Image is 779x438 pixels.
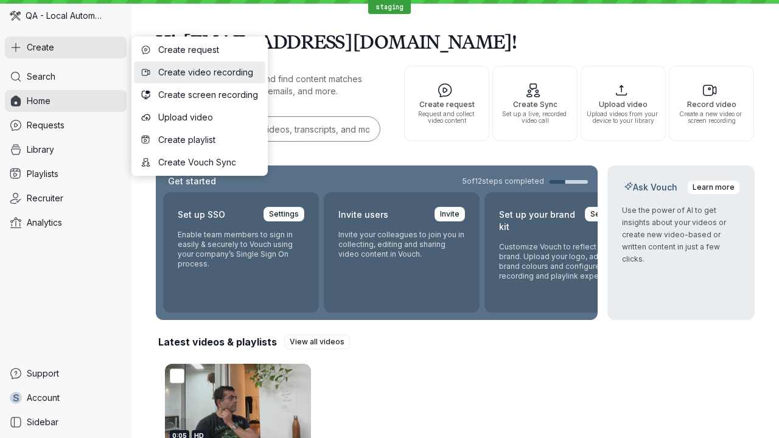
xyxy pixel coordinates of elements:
[440,208,459,220] span: Invite
[5,387,127,409] a: sAccount
[27,367,59,380] span: Support
[158,111,258,123] span: Upload video
[284,335,350,349] a: View all videos
[463,176,588,186] a: 5of12steps completed
[585,207,626,221] a: Settings
[158,335,277,349] h2: Latest videos & playlists
[499,207,578,235] h2: Set up your brand kit
[5,114,127,136] a: Requests
[463,176,544,186] span: 5 of 12 steps completed
[27,416,58,428] span: Sidebar
[674,100,749,108] span: Record video
[435,207,465,221] a: Invite
[158,134,258,146] span: Create playlist
[5,66,127,88] a: Search
[492,66,578,141] button: Create SyncSet up a live, recorded video call
[338,207,388,223] h2: Invite users
[622,204,740,265] p: Use the power of AI to get insights about your videos or create new video-based or written conten...
[5,5,127,27] div: QA - Local Automation
[27,144,54,156] span: Library
[586,111,660,124] span: Upload videos from your device to your library
[134,39,265,61] button: Create request
[134,106,265,128] button: Upload video
[410,111,484,124] span: Request and collect video content
[581,66,666,141] button: Upload videoUpload videos from your device to your library
[669,66,754,141] button: Record videoCreate a new video or screen recording
[290,336,344,348] span: View all videos
[134,84,265,106] button: Create screen recording
[27,119,65,131] span: Requests
[410,100,484,108] span: Create request
[5,411,127,433] a: Sidebar
[156,24,755,58] h1: Hi, [EMAIL_ADDRESS][DOMAIN_NAME]!
[5,139,127,161] a: Library
[158,66,258,78] span: Create video recording
[27,95,51,107] span: Home
[5,363,127,384] a: Support
[5,212,127,234] a: Analytics
[158,44,258,56] span: Create request
[27,392,60,404] span: Account
[622,181,680,193] h2: Ask Vouch
[338,230,465,259] p: Invite your colleagues to join you in collecting, editing and sharing video content in Vouch.
[178,230,304,269] p: Enable team members to sign in easily & securely to Vouch using your company’s Single Sign On pro...
[27,71,55,83] span: Search
[590,208,620,220] span: Settings
[264,207,304,221] a: Settings
[5,90,127,112] a: Home
[5,187,127,209] a: Recruiter
[134,129,265,151] button: Create playlist
[687,180,740,195] a: Learn more
[158,156,258,169] span: Create Vouch Sync
[27,217,62,229] span: Analytics
[269,208,299,220] span: Settings
[5,163,127,185] a: Playlists
[27,41,54,54] span: Create
[5,36,127,58] button: Create
[499,242,626,281] p: Customize Vouch to reflect your brand. Upload your logo, adjust brand colours and configure the r...
[27,192,63,204] span: Recruiter
[178,207,225,223] h2: Set up SSO
[693,181,735,193] span: Learn more
[26,10,103,22] span: QA - Local Automation
[27,168,58,180] span: Playlists
[498,100,572,108] span: Create Sync
[166,175,218,187] h2: Get started
[13,392,19,404] span: s
[134,151,265,173] button: Create Vouch Sync
[156,73,382,97] p: Search for any keywords and find content matches through transcriptions, user emails, and more.
[10,10,21,21] img: QA - Local Automation avatar
[674,111,749,124] span: Create a new video or screen recording
[586,100,660,108] span: Upload video
[404,66,489,141] button: Create requestRequest and collect video content
[498,111,572,124] span: Set up a live, recorded video call
[134,61,265,83] button: Create video recording
[158,89,258,101] span: Create screen recording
